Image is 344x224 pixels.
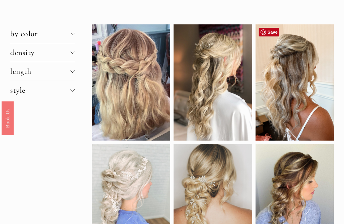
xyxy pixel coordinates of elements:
span: length [10,67,71,76]
span: style [10,86,71,95]
a: Book Us [2,101,14,135]
button: style [10,81,75,99]
button: density [10,43,75,62]
button: length [10,62,75,81]
span: density [10,48,71,57]
a: Pin it! [259,28,280,36]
